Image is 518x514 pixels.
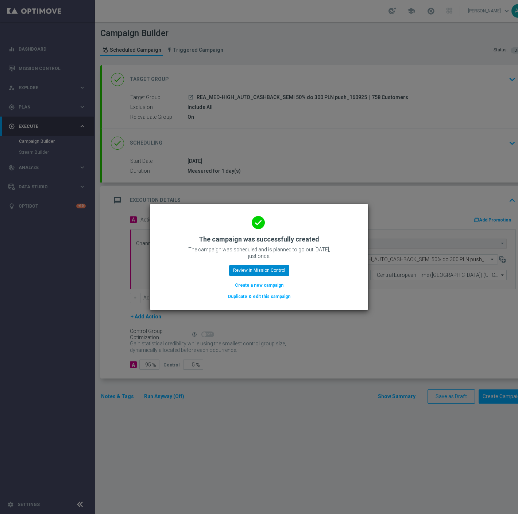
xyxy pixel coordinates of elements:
i: done [252,216,265,229]
button: Duplicate & edit this campaign [227,293,291,301]
h2: The campaign was successfully created [199,235,319,244]
button: Create a new campaign [234,281,284,289]
button: Review in Mission Control [229,265,289,275]
p: The campaign was scheduled and is planned to go out [DATE], just once. [186,246,332,259]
